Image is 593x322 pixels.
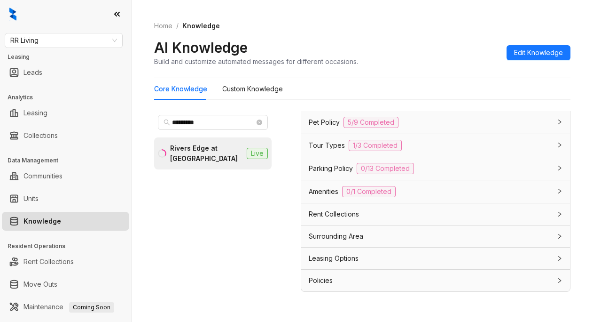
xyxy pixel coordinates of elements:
[309,209,359,219] span: Rent Collections
[557,119,562,125] span: collapsed
[182,22,220,30] span: Knowledge
[514,48,563,58] span: Edit Knowledge
[301,134,570,157] div: Tour Types1/3 Completed
[309,253,359,264] span: Leasing Options
[69,302,114,313] span: Coming Soon
[2,63,129,82] li: Leads
[2,212,129,231] li: Knowledge
[154,84,207,94] div: Core Knowledge
[2,252,129,271] li: Rent Collections
[23,275,57,294] a: Move Outs
[154,39,248,56] h2: AI Knowledge
[23,252,74,271] a: Rent Collections
[2,104,129,122] li: Leasing
[301,180,570,203] div: Amenities0/1 Completed
[557,278,562,283] span: collapsed
[23,212,61,231] a: Knowledge
[23,63,42,82] a: Leads
[176,21,179,31] li: /
[257,120,262,125] span: close-circle
[301,157,570,180] div: Parking Policy0/13 Completed
[8,242,131,250] h3: Resident Operations
[23,167,62,185] a: Communities
[2,189,129,208] li: Units
[557,233,562,239] span: collapsed
[309,140,345,151] span: Tour Types
[301,225,570,247] div: Surrounding Area
[309,231,363,241] span: Surrounding Area
[152,21,174,31] a: Home
[343,117,398,128] span: 5/9 Completed
[2,126,129,145] li: Collections
[247,148,268,159] span: Live
[23,126,58,145] a: Collections
[8,53,131,61] h3: Leasing
[23,104,47,122] a: Leasing
[2,298,129,316] li: Maintenance
[557,256,562,261] span: collapsed
[557,142,562,148] span: collapsed
[10,33,117,48] span: RR Living
[557,165,562,171] span: collapsed
[154,56,358,66] div: Build and customize automated messages for different occasions.
[23,189,39,208] a: Units
[349,140,402,151] span: 1/3 Completed
[301,248,570,269] div: Leasing Options
[2,167,129,185] li: Communities
[557,188,562,194] span: collapsed
[301,270,570,291] div: Policies
[301,111,570,134] div: Pet Policy5/9 Completed
[2,275,129,294] li: Move Outs
[8,93,131,102] h3: Analytics
[309,163,353,174] span: Parking Policy
[301,203,570,225] div: Rent Collections
[357,163,414,174] span: 0/13 Completed
[170,143,243,164] div: Rivers Edge at [GEOGRAPHIC_DATA]
[557,211,562,217] span: collapsed
[309,186,338,197] span: Amenities
[309,275,333,286] span: Policies
[507,45,570,60] button: Edit Knowledge
[342,186,396,197] span: 0/1 Completed
[8,156,131,165] h3: Data Management
[164,119,170,126] span: search
[222,84,283,94] div: Custom Knowledge
[309,117,340,128] span: Pet Policy
[9,8,16,21] img: logo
